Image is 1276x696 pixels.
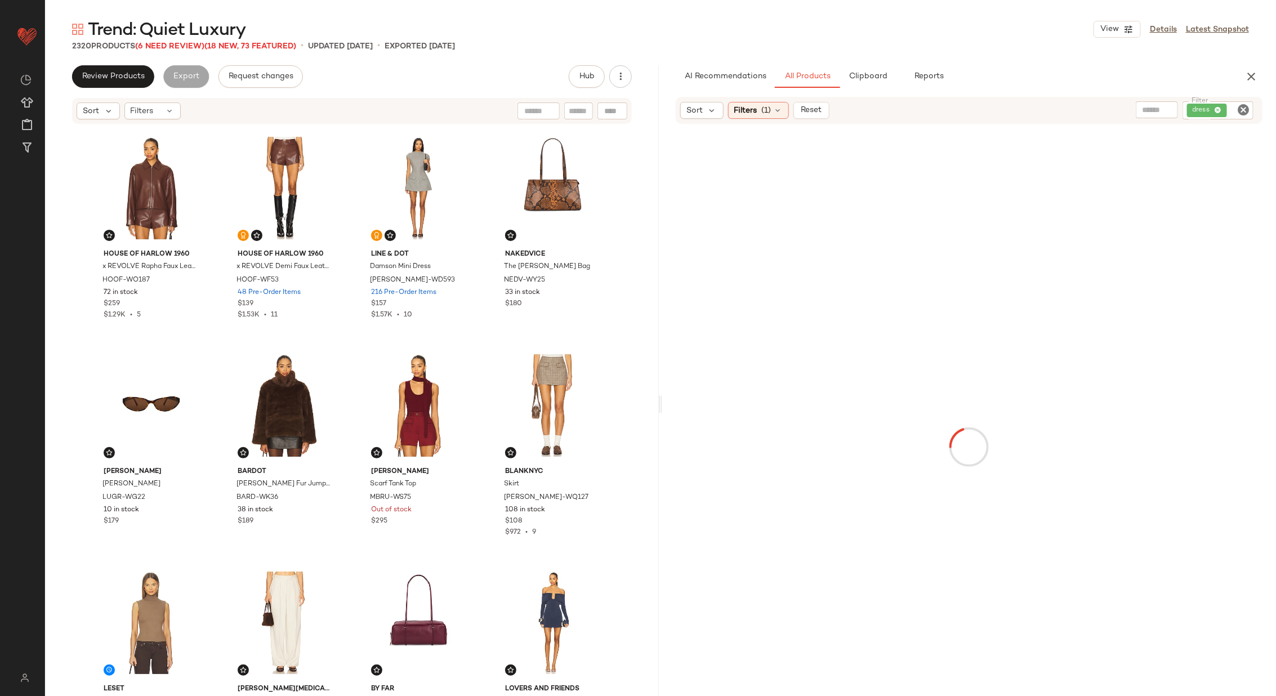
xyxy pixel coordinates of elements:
span: 72 in stock [104,288,138,298]
span: x REVOLVE Demi Faux Leather Short [237,262,332,272]
span: $295 [371,516,387,527]
img: BFAR-WY94_V1.jpg [362,566,475,680]
img: svg%3e [507,667,514,673]
span: Request changes [228,72,293,81]
img: svg%3e [373,232,380,239]
img: MBRU-WS75_V1.jpg [362,349,475,462]
span: The [PERSON_NAME] Bag [504,262,590,272]
a: Details [1150,24,1177,35]
span: $180 [505,299,522,309]
span: BY FAR [371,684,466,694]
span: 10 in stock [104,505,139,515]
span: 38 in stock [238,505,273,515]
img: heart_red.DM2ytmEG.svg [16,25,38,47]
p: Exported [DATE] [385,41,455,52]
img: HOOF-WF53_V1.jpg [229,131,342,245]
span: 33 in stock [505,288,540,298]
img: svg%3e [373,449,380,456]
a: Latest Snapshot [1186,24,1249,35]
span: HOOF-WO187 [102,275,150,285]
span: Sort [686,105,703,117]
img: svg%3e [373,667,380,673]
span: Reset [800,106,822,115]
span: $189 [238,516,253,527]
span: Damson Mini Dress [370,262,431,272]
p: updated [DATE] [308,41,373,52]
span: [PERSON_NAME][MEDICAL_DATA] [238,684,333,694]
span: BARD-WK36 [237,493,278,503]
span: [PERSON_NAME]-WQ127 [504,493,588,503]
button: View [1094,21,1141,38]
span: AI Recommendations [684,72,766,81]
img: svg%3e [507,232,514,239]
span: $1.57K [371,311,392,319]
span: Scarf Tank Top [370,479,416,489]
span: Out of stock [371,505,412,515]
img: BLAN-WQ127_V1.jpg [496,349,609,462]
span: $179 [104,516,119,527]
span: (1) [762,105,771,117]
span: House of Harlow 1960 [238,249,333,260]
span: $1.29K [104,311,126,319]
div: Products [72,41,296,52]
img: svg%3e [387,232,394,239]
span: $139 [238,299,253,309]
img: LSET-WS82_V1.jpg [95,566,208,680]
span: View [1100,25,1119,34]
span: BLANKNYC [505,467,600,477]
span: LESET [104,684,199,694]
span: 9 [532,529,536,536]
img: LOVF-WD4704_V1.jpg [496,566,609,680]
span: $108 [505,516,522,527]
span: $157 [371,299,386,309]
span: • [521,529,532,536]
span: 48 Pre-Order Items [238,288,301,298]
span: • [301,39,304,53]
span: Reports [914,72,944,81]
span: Bardot [238,467,333,477]
span: $1.53K [238,311,260,319]
span: [PERSON_NAME] Fur Jumper [237,479,332,489]
span: (6 Need Review) [135,42,204,51]
span: • [126,311,137,319]
span: Skirt [504,479,519,489]
span: • [377,39,380,53]
span: 10 [404,311,412,319]
span: • [392,311,404,319]
img: svg%3e [253,232,260,239]
span: All Products [784,72,831,81]
span: [PERSON_NAME] [371,467,466,477]
span: 108 in stock [505,505,545,515]
img: AYAR-WP36_V1.jpg [229,566,342,680]
span: dress [1193,105,1215,115]
img: svg%3e [14,673,35,682]
img: svg%3e [20,74,32,86]
span: • [260,311,271,319]
img: BARD-WK36_V1.jpg [229,349,342,462]
button: Hub [569,65,605,88]
span: Filters [734,105,757,117]
span: Trend: Quiet Luxury [88,19,246,42]
span: MBRU-WS75 [370,493,411,503]
span: Lovers and Friends [505,684,600,694]
span: Sort [83,105,99,117]
span: NEDV-WY25 [504,275,545,285]
img: svg%3e [106,232,113,239]
img: NEDV-WY25_V1.jpg [496,131,609,245]
span: x REVOLVE Rapha Faux Leather Jacket [102,262,198,272]
button: Review Products [72,65,154,88]
span: [PERSON_NAME] [102,479,160,489]
span: Line & Dot [371,249,466,260]
img: svg%3e [240,449,247,456]
span: [PERSON_NAME] [104,467,199,477]
span: Clipboard [849,72,887,81]
span: Nakedvice [505,249,600,260]
img: HOOF-WO187_V1.jpg [95,131,208,245]
span: LUGR-WG22 [102,493,145,503]
img: svg%3e [240,232,247,239]
span: Filters [131,105,154,117]
img: LUGR-WG22_V1.jpg [95,349,208,462]
span: $972 [505,529,521,536]
span: [PERSON_NAME]-WD593 [370,275,455,285]
i: Clear Filter [1237,103,1250,117]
